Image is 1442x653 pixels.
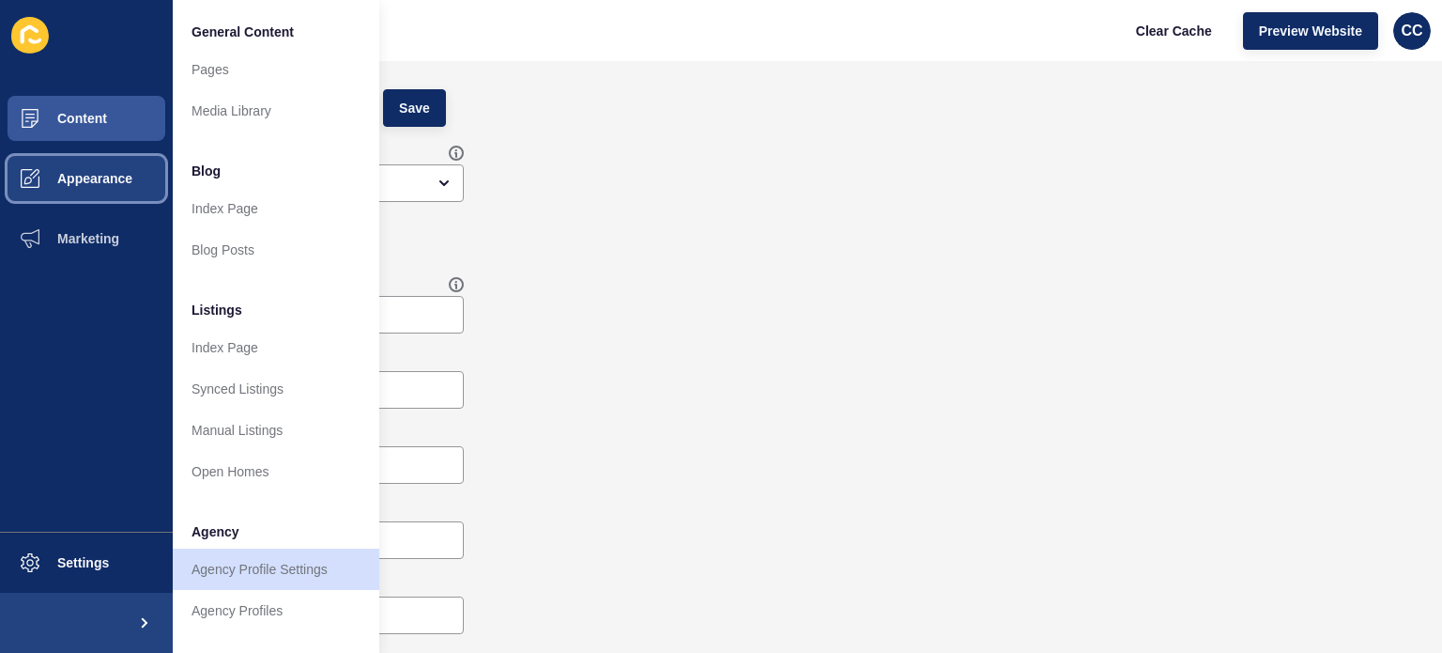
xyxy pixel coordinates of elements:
[383,89,446,127] button: Save
[173,368,379,410] a: Synced Listings
[192,162,221,180] span: Blog
[173,188,379,229] a: Index Page
[399,99,430,117] span: Save
[1259,22,1362,40] span: Preview Website
[1136,22,1212,40] span: Clear Cache
[173,451,379,492] a: Open Homes
[173,229,379,271] a: Blog Posts
[192,23,294,41] span: General Content
[173,549,379,590] a: Agency Profile Settings
[173,90,379,132] a: Media Library
[1401,22,1422,40] span: CC
[192,522,239,541] span: Agency
[1243,12,1378,50] button: Preview Website
[173,327,379,368] a: Index Page
[173,410,379,451] a: Manual Listings
[173,590,379,631] a: Agency Profiles
[173,49,379,90] a: Pages
[192,301,242,319] span: Listings
[1120,12,1228,50] button: Clear Cache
